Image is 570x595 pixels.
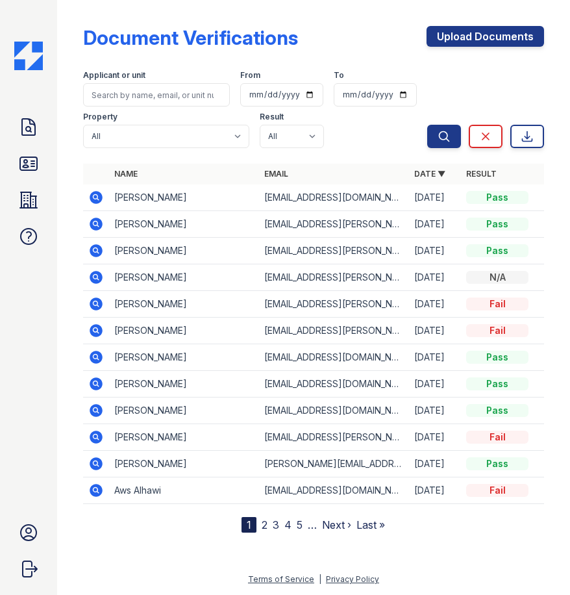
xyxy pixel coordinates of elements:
td: [EMAIL_ADDRESS][DOMAIN_NAME] [259,477,409,504]
td: [EMAIL_ADDRESS][PERSON_NAME][DOMAIN_NAME] [259,291,409,318]
td: [EMAIL_ADDRESS][PERSON_NAME][DOMAIN_NAME] [259,264,409,291]
span: … [308,517,317,533]
td: [DATE] [409,238,461,264]
div: Pass [466,377,528,390]
a: 3 [273,518,279,531]
td: [DATE] [409,424,461,451]
td: [DATE] [409,398,461,424]
div: Pass [466,351,528,364]
td: [DATE] [409,264,461,291]
td: [DATE] [409,344,461,371]
div: Fail [466,324,528,337]
td: [EMAIL_ADDRESS][DOMAIN_NAME] [259,344,409,371]
a: Result [466,169,497,179]
td: [PERSON_NAME] [109,211,259,238]
td: [PERSON_NAME] [109,398,259,424]
td: [PERSON_NAME] [109,344,259,371]
input: Search by name, email, or unit number [83,83,230,107]
a: Upload Documents [427,26,544,47]
td: [EMAIL_ADDRESS][PERSON_NAME][DOMAIN_NAME] [259,424,409,451]
label: From [240,70,260,81]
td: [PERSON_NAME][EMAIL_ADDRESS][PERSON_NAME][DOMAIN_NAME] [259,451,409,477]
div: 1 [242,517,256,533]
label: Applicant or unit [83,70,145,81]
div: Pass [466,457,528,470]
td: [EMAIL_ADDRESS][DOMAIN_NAME] [259,184,409,211]
a: Date ▼ [414,169,445,179]
td: [PERSON_NAME] [109,318,259,344]
td: [PERSON_NAME] [109,264,259,291]
a: Privacy Policy [326,574,379,584]
td: [EMAIL_ADDRESS][DOMAIN_NAME] [259,398,409,424]
td: Aws AIhawi [109,477,259,504]
td: [PERSON_NAME] [109,291,259,318]
a: Next › [322,518,351,531]
div: Pass [466,244,528,257]
td: [EMAIL_ADDRESS][PERSON_NAME][DOMAIN_NAME] [259,318,409,344]
label: To [334,70,344,81]
div: Pass [466,404,528,417]
a: 4 [284,518,291,531]
td: [PERSON_NAME] [109,451,259,477]
td: [DATE] [409,477,461,504]
td: [EMAIL_ADDRESS][PERSON_NAME][DOMAIN_NAME] [259,238,409,264]
td: [PERSON_NAME] [109,424,259,451]
td: [EMAIL_ADDRESS][PERSON_NAME][DOMAIN_NAME] [259,211,409,238]
td: [DATE] [409,318,461,344]
td: [EMAIL_ADDRESS][DOMAIN_NAME] [259,371,409,398]
div: | [319,574,321,584]
label: Property [83,112,118,122]
label: Result [260,112,284,122]
div: Fail [466,484,528,497]
a: Terms of Service [248,574,314,584]
td: [DATE] [409,211,461,238]
td: [PERSON_NAME] [109,371,259,398]
td: [DATE] [409,371,461,398]
td: [PERSON_NAME] [109,238,259,264]
div: N/A [466,271,528,284]
td: [DATE] [409,291,461,318]
td: [DATE] [409,451,461,477]
div: Fail [466,431,528,444]
a: 2 [262,518,267,531]
a: Last » [356,518,385,531]
a: Name [114,169,138,179]
img: CE_Icon_Blue-c292c112584629df590d857e76928e9f676e5b41ef8f769ba2f05ee15b207248.png [14,42,43,70]
div: Pass [466,218,528,231]
a: 5 [297,518,303,531]
a: Email [264,169,288,179]
div: Fail [466,297,528,310]
td: [DATE] [409,184,461,211]
div: Pass [466,191,528,204]
td: [PERSON_NAME] [109,184,259,211]
div: Document Verifications [83,26,298,49]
